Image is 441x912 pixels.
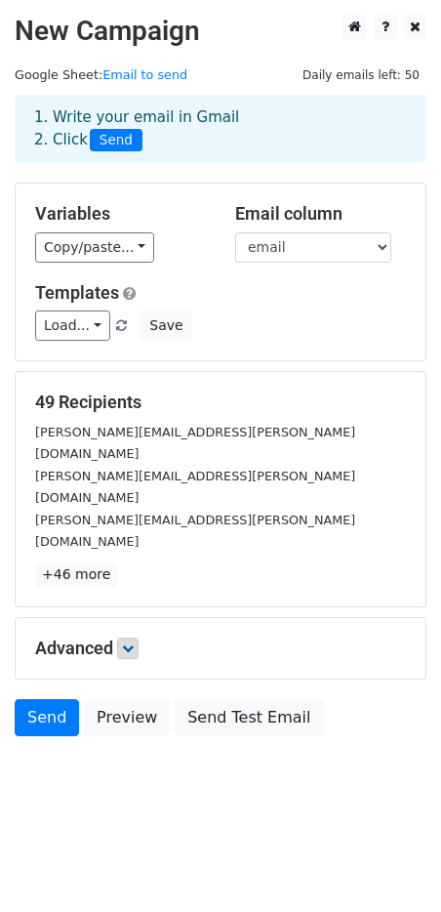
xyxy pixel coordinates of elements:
h5: Advanced [35,638,406,659]
h5: 49 Recipients [35,392,406,413]
a: Templates [35,282,119,303]
span: Send [90,129,142,152]
small: [PERSON_NAME][EMAIL_ADDRESS][PERSON_NAME][DOMAIN_NAME] [35,425,355,462]
a: Send [15,699,79,736]
span: Daily emails left: 50 [296,64,426,86]
small: [PERSON_NAME][EMAIL_ADDRESS][PERSON_NAME][DOMAIN_NAME] [35,513,355,550]
a: Copy/paste... [35,232,154,263]
a: +46 more [35,562,117,587]
a: Email to send [102,67,187,82]
small: Google Sheet: [15,67,187,82]
h5: Variables [35,203,206,225]
button: Save [140,311,191,341]
a: Send Test Email [175,699,323,736]
h5: Email column [235,203,406,225]
div: 1. Write your email in Gmail 2. Click [20,106,421,151]
small: [PERSON_NAME][EMAIL_ADDRESS][PERSON_NAME][DOMAIN_NAME] [35,469,355,506]
a: Preview [84,699,170,736]
a: Load... [35,311,110,341]
h2: New Campaign [15,15,426,48]
a: Daily emails left: 50 [296,67,426,82]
